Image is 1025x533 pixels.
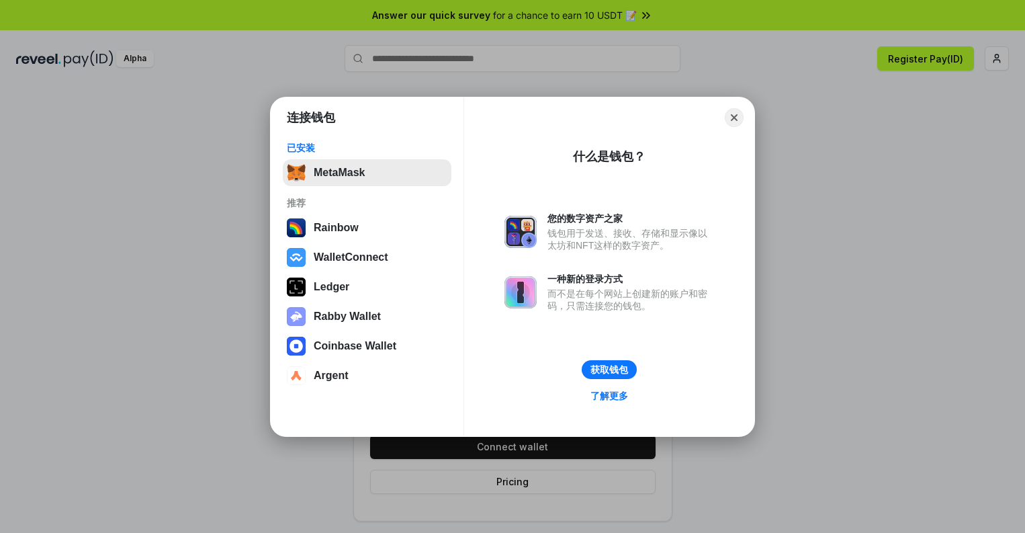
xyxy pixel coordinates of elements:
div: 什么是钱包？ [573,149,645,165]
div: Ledger [314,281,349,293]
button: MetaMask [283,159,451,186]
img: svg+xml,%3Csvg%20width%3D%2228%22%20height%3D%2228%22%20viewBox%3D%220%200%2028%2028%22%20fill%3D... [287,337,306,356]
div: 推荐 [287,197,447,209]
button: Ledger [283,274,451,300]
div: 了解更多 [590,390,628,402]
div: Rainbow [314,222,359,234]
img: svg+xml,%3Csvg%20fill%3D%22none%22%20height%3D%2233%22%20viewBox%3D%220%200%2035%2033%22%20width%... [287,163,306,182]
button: WalletConnect [283,244,451,271]
div: MetaMask [314,167,365,179]
div: 已安装 [287,142,447,154]
button: Coinbase Wallet [283,333,451,360]
h1: 连接钱包 [287,110,335,126]
div: WalletConnect [314,251,388,263]
div: Argent [314,370,349,382]
img: svg+xml,%3Csvg%20xmlns%3D%22http%3A%2F%2Fwww.w3.org%2F2000%2Fsvg%22%20width%3D%2228%22%20height%3... [287,278,306,296]
button: Rainbow [283,214,451,241]
button: 获取钱包 [582,360,637,379]
img: svg+xml,%3Csvg%20width%3D%22120%22%20height%3D%22120%22%20viewBox%3D%220%200%20120%20120%22%20fil... [287,218,306,237]
img: svg+xml,%3Csvg%20xmlns%3D%22http%3A%2F%2Fwww.w3.org%2F2000%2Fsvg%22%20fill%3D%22none%22%20viewBox... [287,307,306,326]
div: 您的数字资产之家 [547,212,714,224]
div: Coinbase Wallet [314,340,396,352]
div: 一种新的登录方式 [547,273,714,285]
div: Rabby Wallet [314,311,381,323]
a: 了解更多 [582,387,636,405]
button: Close [725,108,744,127]
div: 钱包用于发送、接收、存储和显示像以太坊和NFT这样的数字资产。 [547,227,714,251]
button: Argent [283,362,451,389]
img: svg+xml,%3Csvg%20xmlns%3D%22http%3A%2F%2Fwww.w3.org%2F2000%2Fsvg%22%20fill%3D%22none%22%20viewBox... [504,276,537,309]
div: 而不是在每个网站上创建新的账户和密码，只需连接您的钱包。 [547,288,714,312]
img: svg+xml,%3Csvg%20width%3D%2228%22%20height%3D%2228%22%20viewBox%3D%220%200%2028%2028%22%20fill%3D... [287,248,306,267]
img: svg+xml,%3Csvg%20xmlns%3D%22http%3A%2F%2Fwww.w3.org%2F2000%2Fsvg%22%20fill%3D%22none%22%20viewBox... [504,216,537,248]
div: 获取钱包 [590,364,628,376]
img: svg+xml,%3Csvg%20width%3D%2228%22%20height%3D%2228%22%20viewBox%3D%220%200%2028%2028%22%20fill%3D... [287,366,306,385]
button: Rabby Wallet [283,303,451,330]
